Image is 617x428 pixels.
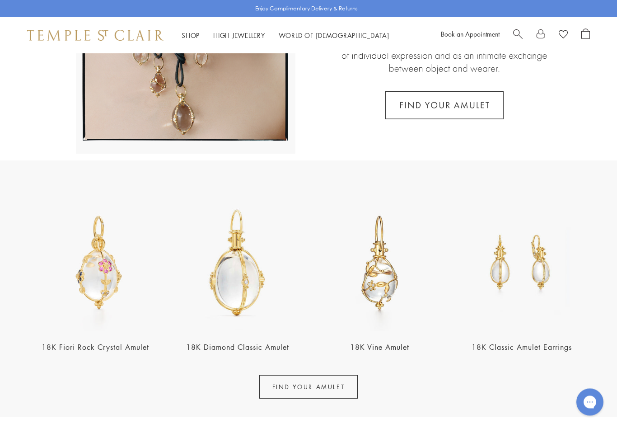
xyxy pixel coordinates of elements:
[350,343,409,353] a: 18K Vine Amulet
[453,195,590,332] img: 18K Classic Amulet Earrings
[259,376,358,399] a: FIND YOUR AMULET
[169,195,306,332] img: P51800-E9
[559,28,568,42] a: View Wishlist
[186,343,289,353] a: 18K Diamond Classic Amulet
[513,28,523,42] a: Search
[42,343,149,353] a: 18K Fiori Rock Crystal Amulet
[182,31,200,40] a: ShopShop
[182,30,389,41] nav: Main navigation
[311,195,448,332] img: P51816-E11VINE
[213,31,265,40] a: High JewelleryHigh Jewellery
[279,31,389,40] a: World of [DEMOGRAPHIC_DATA]World of [DEMOGRAPHIC_DATA]
[441,29,500,38] a: Book an Appointment
[27,30,164,41] img: Temple St. Clair
[472,343,572,353] a: 18K Classic Amulet Earrings
[572,386,608,419] iframe: Gorgias live chat messenger
[255,4,358,13] p: Enjoy Complimentary Delivery & Returns
[27,195,164,332] img: P56889-E11FIORMX
[581,28,590,42] a: Open Shopping Bag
